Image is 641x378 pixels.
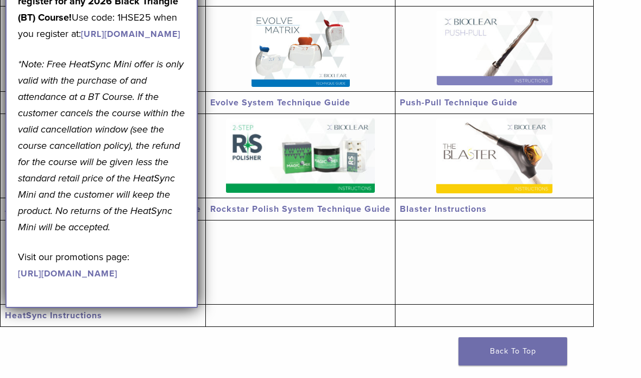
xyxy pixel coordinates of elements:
[5,97,157,108] a: Posterior System Technique Guide
[400,97,518,108] a: Push-Pull Technique Guide
[5,310,102,321] a: HeatSync Instructions
[81,29,180,40] a: [URL][DOMAIN_NAME]
[18,268,117,279] a: [URL][DOMAIN_NAME]
[18,249,185,281] p: Visit our promotions page:
[18,58,185,233] em: *Note: Free HeatSync Mini offer is only valid with the purchase of and attendance at a BT Course....
[400,204,487,215] a: Blaster Instructions
[210,204,391,215] a: Rockstar Polish System Technique Guide
[5,204,201,215] a: Adjustable Push-Pull Technique Video Guide
[458,337,567,366] a: Back To Top
[210,97,350,108] a: Evolve System Technique Guide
